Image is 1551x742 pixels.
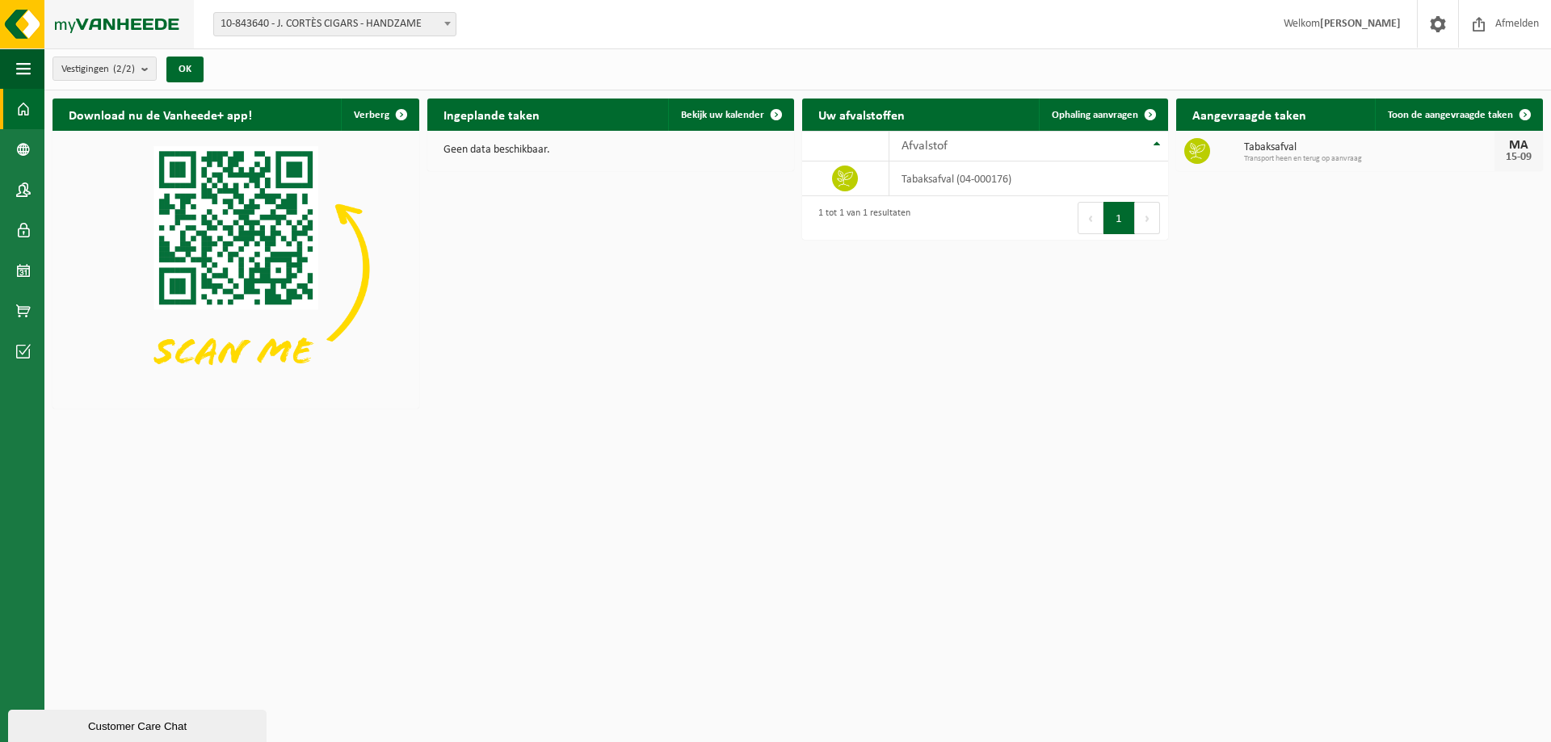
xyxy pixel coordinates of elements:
[113,64,135,74] count: (2/2)
[53,99,268,130] h2: Download nu de Vanheede+ app!
[8,706,270,742] iframe: chat widget
[1078,202,1103,234] button: Previous
[166,57,204,82] button: OK
[214,13,456,36] span: 10-843640 - J. CORTÈS CIGARS - HANDZAME
[1320,18,1401,30] strong: [PERSON_NAME]
[1375,99,1541,131] a: Toon de aangevraagde taken
[1244,141,1494,154] span: Tabaksafval
[902,140,948,153] span: Afvalstof
[1135,202,1160,234] button: Next
[681,110,764,120] span: Bekijk uw kalender
[213,12,456,36] span: 10-843640 - J. CORTÈS CIGARS - HANDZAME
[53,131,419,405] img: Download de VHEPlus App
[1176,99,1322,130] h2: Aangevraagde taken
[889,161,1168,196] td: tabaksafval (04-000176)
[61,57,135,82] span: Vestigingen
[443,145,778,156] p: Geen data beschikbaar.
[1388,110,1513,120] span: Toon de aangevraagde taken
[802,99,921,130] h2: Uw afvalstoffen
[427,99,556,130] h2: Ingeplande taken
[1052,110,1138,120] span: Ophaling aanvragen
[810,200,910,236] div: 1 tot 1 van 1 resultaten
[1503,139,1535,152] div: MA
[341,99,418,131] button: Verberg
[1103,202,1135,234] button: 1
[354,110,389,120] span: Verberg
[1244,154,1494,164] span: Transport heen en terug op aanvraag
[53,57,157,81] button: Vestigingen(2/2)
[1503,152,1535,163] div: 15-09
[1039,99,1166,131] a: Ophaling aanvragen
[668,99,792,131] a: Bekijk uw kalender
